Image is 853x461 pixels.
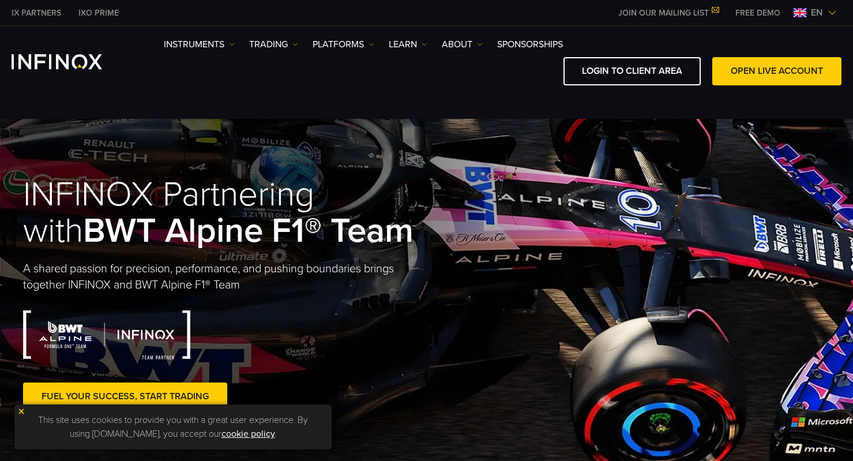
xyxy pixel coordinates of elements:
[221,428,275,440] a: cookie policy
[563,57,701,85] a: LOGIN TO CLIENT AREA
[12,54,129,69] a: INFINOX Logo
[806,6,828,20] span: en
[23,177,427,249] h1: INFINOX Partnering with
[727,7,789,19] a: INFINOX MENU
[20,410,326,444] p: This site uses cookies to provide you with a great user experience. By using [DOMAIN_NAME], you a...
[442,38,483,51] a: ABOUT
[83,210,414,252] strong: BWT Alpine F1® Team
[389,38,427,51] a: Learn
[313,38,374,51] a: PLATFORMS
[249,38,298,51] a: TRADING
[497,38,563,51] a: SPONSORSHIPS
[3,7,70,19] a: INFINOX
[164,38,235,51] a: Instruments
[70,7,127,19] a: INFINOX
[17,407,25,415] img: yellow close icon
[23,383,227,411] a: FUEL YOUR SUCCESS, START TRADING
[610,8,727,18] a: JOIN OUR MAILING LIST
[712,57,841,85] a: OPEN LIVE ACCOUNT
[23,261,427,293] p: A shared passion for precision, performance, and pushing boundaries brings together INFINOX and B...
